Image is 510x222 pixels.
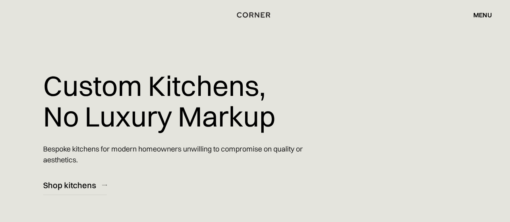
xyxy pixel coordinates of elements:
div: menu [465,8,492,22]
a: home [238,10,272,20]
a: Shop kitchens [43,175,107,195]
div: Shop kitchens [43,180,96,191]
h1: Custom Kitchens, No Luxury Markup [43,64,275,137]
p: Bespoke kitchens for modern homeowners unwilling to compromise on quality or aesthetics. [43,137,337,171]
div: menu [473,12,492,18]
